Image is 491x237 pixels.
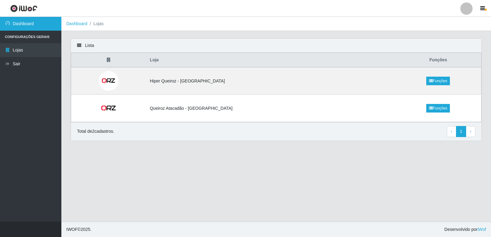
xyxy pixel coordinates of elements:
td: Queiroz Atacadão - [GEOGRAPHIC_DATA] [146,95,395,122]
img: Hiper Queiroz - São Bento [98,71,120,91]
p: Total de 2 cadastros. [77,128,114,135]
th: Funções [395,53,481,67]
td: Hiper Queiroz - [GEOGRAPHIC_DATA] [146,67,395,95]
li: Lojas [87,21,104,27]
span: ‹ [451,129,452,134]
span: Desenvolvido por [444,226,486,233]
span: IWOF [66,227,78,232]
img: CoreUI Logo [10,5,37,12]
a: Funções [426,77,450,85]
a: Previous [447,126,456,137]
nav: breadcrumb [61,17,491,31]
a: 1 [456,126,466,137]
th: Loja [146,53,395,67]
nav: pagination [447,126,475,137]
a: Next [466,126,475,137]
a: Funções [426,104,450,113]
div: Lista [71,39,481,53]
span: © 2025 . [66,226,91,233]
a: Dashboard [66,21,87,26]
img: Queiroz Atacadão - São Bento [99,98,118,118]
a: iWof [477,227,486,232]
span: › [470,129,471,134]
